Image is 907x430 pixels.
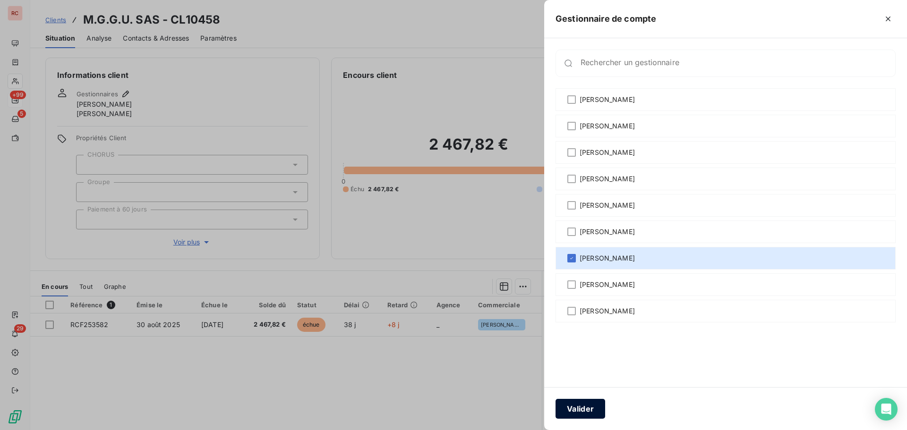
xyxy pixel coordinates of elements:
span: [PERSON_NAME] [580,174,635,184]
span: [PERSON_NAME] [580,148,635,157]
h5: Gestionnaire de compte [556,12,656,25]
span: [PERSON_NAME] [580,280,635,289]
span: [PERSON_NAME] [580,95,635,104]
div: Open Intercom Messenger [875,398,898,421]
input: placeholder [581,59,895,68]
button: Valider [556,399,605,419]
span: [PERSON_NAME] [580,253,635,263]
span: [PERSON_NAME] [580,227,635,236]
span: [PERSON_NAME] [580,201,635,210]
span: [PERSON_NAME] [580,121,635,131]
span: [PERSON_NAME] [580,306,635,316]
